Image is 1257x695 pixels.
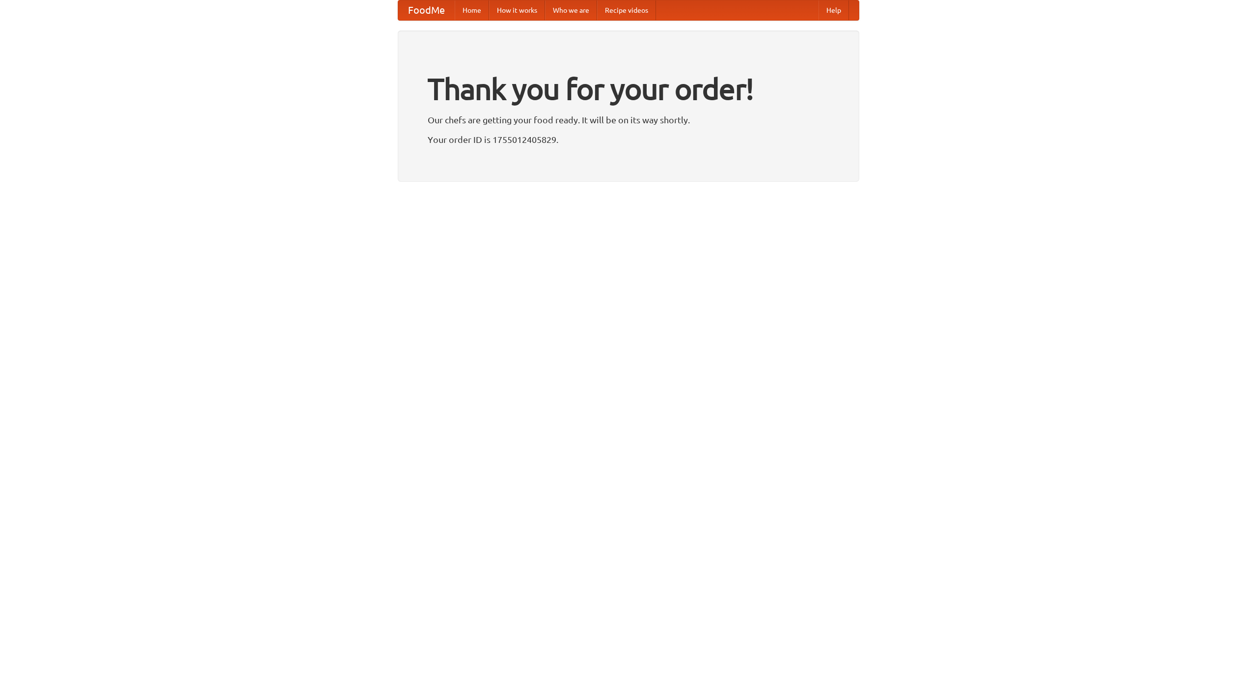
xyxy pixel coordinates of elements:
h1: Thank you for your order! [428,65,829,112]
p: Our chefs are getting your food ready. It will be on its way shortly. [428,112,829,127]
a: FoodMe [398,0,455,20]
a: Home [455,0,489,20]
a: Who we are [545,0,597,20]
a: Help [819,0,849,20]
p: Your order ID is 1755012405829. [428,132,829,147]
a: Recipe videos [597,0,656,20]
a: How it works [489,0,545,20]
